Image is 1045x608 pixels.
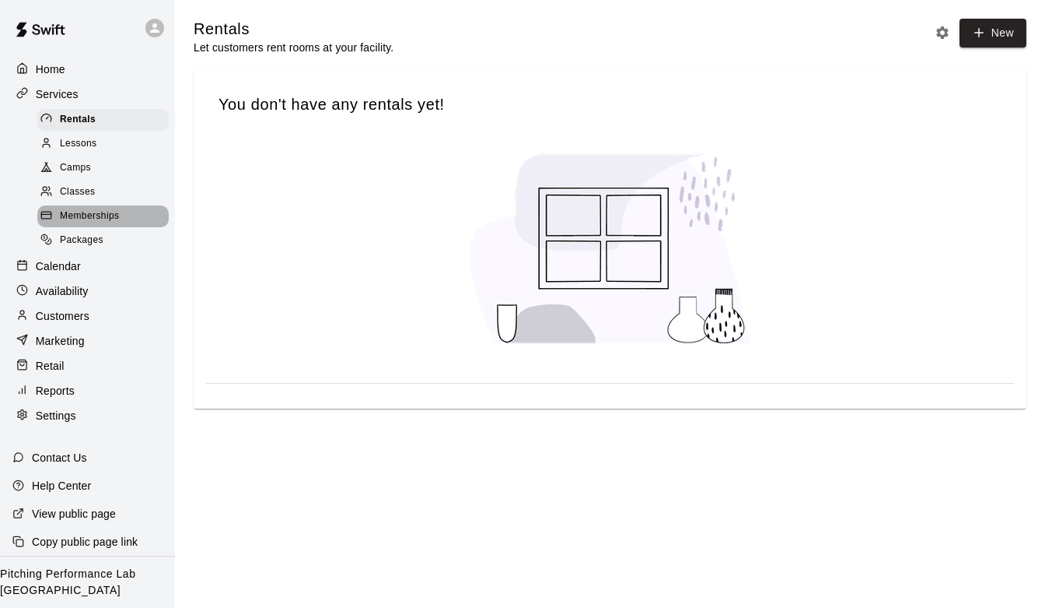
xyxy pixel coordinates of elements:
[32,506,116,522] p: View public page
[37,132,175,156] a: Lessons
[37,181,175,205] a: Classes
[218,94,1001,115] span: You don't have any rentals yet!
[36,383,75,399] p: Reports
[37,181,169,203] div: Classes
[60,136,97,152] span: Lessons
[194,40,393,55] p: Let customers rent rooms at your facility.
[959,19,1026,47] a: New
[60,209,119,224] span: Memberships
[32,534,138,550] p: Copy public page link
[37,133,169,155] div: Lessons
[12,58,163,81] a: Home
[12,379,163,402] a: Reports
[12,83,163,106] a: Services
[60,160,91,176] span: Camps
[36,308,89,324] p: Customers
[36,86,79,102] p: Services
[32,450,87,466] p: Contact Us
[36,258,81,274] p: Calendar
[12,255,163,278] a: Calendar
[36,283,89,299] p: Availability
[37,107,175,132] a: Rentals
[36,408,76,423] p: Settings
[37,230,169,251] div: Packages
[37,205,175,229] a: Memberships
[455,139,766,358] img: No services created
[36,358,65,374] p: Retail
[60,233,103,248] span: Packages
[194,19,393,40] h5: Rentals
[36,62,65,77] p: Home
[36,333,85,349] p: Marketing
[60,112,96,128] span: Rentals
[37,109,169,131] div: Rentals
[37,156,175,181] a: Camps
[12,304,163,328] a: Customers
[931,21,954,44] button: Rental settings
[32,478,91,494] p: Help Center
[37,206,169,227] div: Memberships
[37,157,169,179] div: Camps
[12,329,163,353] a: Marketing
[12,279,163,303] a: Availability
[12,404,163,427] a: Settings
[60,185,95,200] span: Classes
[12,354,163,378] a: Retail
[37,229,175,253] a: Packages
